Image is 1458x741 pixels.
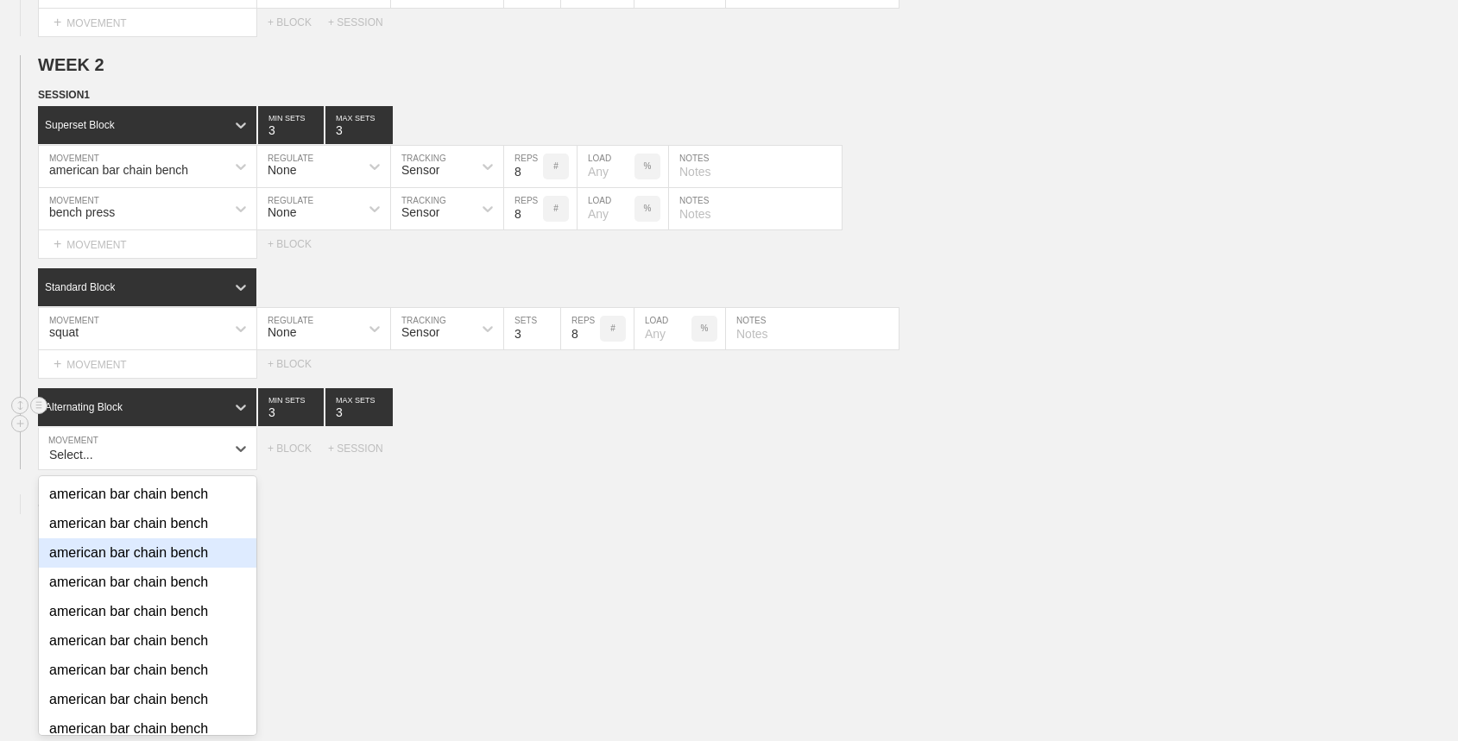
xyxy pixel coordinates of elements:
div: american bar chain bench [39,480,256,509]
div: Standard Block [45,281,115,293]
p: # [610,323,615,333]
input: None [325,388,393,426]
div: american bar chain bench [39,538,256,568]
iframe: Chat Widget [1372,658,1458,741]
div: + BLOCK [268,358,328,370]
div: Sensor [401,325,439,339]
p: # [553,161,559,171]
div: + SESSION [328,443,397,455]
div: + BLOCK [268,443,328,455]
div: None [268,325,296,339]
span: + [54,236,61,251]
p: % [644,161,652,171]
div: MOVEMENT [38,230,257,259]
p: % [701,323,709,333]
div: american bar chain bench [39,568,256,597]
div: WEEK 3 [38,494,119,514]
input: Any [578,188,634,229]
div: MOVEMENT [38,350,257,379]
p: % [644,204,652,213]
span: + [38,498,46,512]
span: SESSION 1 [38,89,90,101]
div: squat [49,325,79,339]
div: Superset Block [45,119,115,131]
div: None [268,163,296,177]
input: Any [634,308,691,349]
div: american bar chain bench [39,626,256,656]
div: Sensor [401,163,439,177]
input: Notes [726,308,899,349]
div: None [268,205,296,219]
input: Notes [669,188,842,229]
input: Notes [669,146,842,187]
div: american bar chain bench [39,656,256,685]
div: american bar chain bench [39,509,256,538]
div: american bar chain bench [39,597,256,626]
div: american bar chain bench [39,685,256,714]
p: # [553,204,559,213]
div: + BLOCK [268,238,328,250]
span: + [54,356,61,371]
div: Alternating Block [45,401,123,413]
div: american bar chain bench [49,163,188,177]
div: bench press [49,205,115,219]
input: None [325,106,393,144]
span: WEEK 2 [38,55,104,74]
input: Any [578,146,634,187]
div: Sensor [401,205,439,219]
